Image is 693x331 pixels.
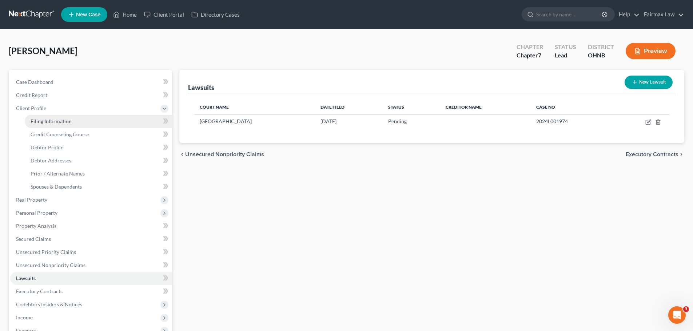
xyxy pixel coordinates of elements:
a: Debtor Addresses [25,154,172,167]
span: [DATE] [320,118,336,124]
span: Date Filed [320,104,344,110]
div: Chapter [517,51,543,60]
a: Credit Report [10,89,172,102]
a: Home [109,8,140,21]
a: Secured Claims [10,233,172,246]
span: Pending [388,118,407,124]
span: Filing Information [31,118,72,124]
a: Unsecured Nonpriority Claims [10,259,172,272]
a: Debtor Profile [25,141,172,154]
span: Case No [536,104,555,110]
button: Executory Contracts chevron_right [626,152,684,157]
span: Property Analysis [16,223,56,229]
span: Spouses & Dependents [31,183,82,190]
span: Personal Property [16,210,57,216]
span: Unsecured Nonpriority Claims [185,152,264,157]
span: 2024L001974 [536,118,568,124]
a: Credit Counseling Course [25,128,172,141]
span: 7 [538,52,541,58]
span: Court Name [200,104,229,110]
span: Secured Claims [16,236,51,242]
button: New Lawsuit [625,76,673,89]
span: Creditor Name [446,104,482,110]
a: Filing Information [25,115,172,128]
span: Debtor Addresses [31,157,71,164]
button: Preview [626,43,676,59]
span: Unsecured Nonpriority Claims [16,262,85,268]
span: [GEOGRAPHIC_DATA] [200,118,252,124]
a: Help [615,8,640,21]
span: New Case [76,12,100,17]
span: 3 [683,306,689,312]
div: Lawsuits [188,83,214,92]
span: Credit Report [16,92,47,98]
a: Spouses & Dependents [25,180,172,193]
div: OHNB [588,51,614,60]
span: Case Dashboard [16,79,53,85]
span: Real Property [16,197,47,203]
span: Status [388,104,404,110]
div: District [588,43,614,51]
button: chevron_left Unsecured Nonpriority Claims [179,152,264,157]
span: Client Profile [16,105,46,111]
span: Credit Counseling Course [31,131,89,137]
i: chevron_right [678,152,684,157]
a: Directory Cases [188,8,243,21]
div: Chapter [517,43,543,51]
span: Lawsuits [16,275,36,281]
i: chevron_left [179,152,185,157]
a: Property Analysis [10,219,172,233]
a: Lawsuits [10,272,172,285]
span: Codebtors Insiders & Notices [16,301,82,307]
a: Prior / Alternate Names [25,167,172,180]
div: Lead [555,51,576,60]
span: Executory Contracts [16,288,63,294]
span: Debtor Profile [31,144,63,150]
input: Search by name... [536,8,603,21]
span: Prior / Alternate Names [31,170,85,177]
span: Income [16,314,33,320]
span: [PERSON_NAME] [9,45,77,56]
a: Case Dashboard [10,76,172,89]
span: Executory Contracts [626,152,678,157]
a: Executory Contracts [10,285,172,298]
a: Client Portal [140,8,188,21]
div: Status [555,43,576,51]
span: Unsecured Priority Claims [16,249,76,255]
a: Unsecured Priority Claims [10,246,172,259]
a: Fairmax Law [640,8,684,21]
iframe: Intercom live chat [668,306,686,324]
